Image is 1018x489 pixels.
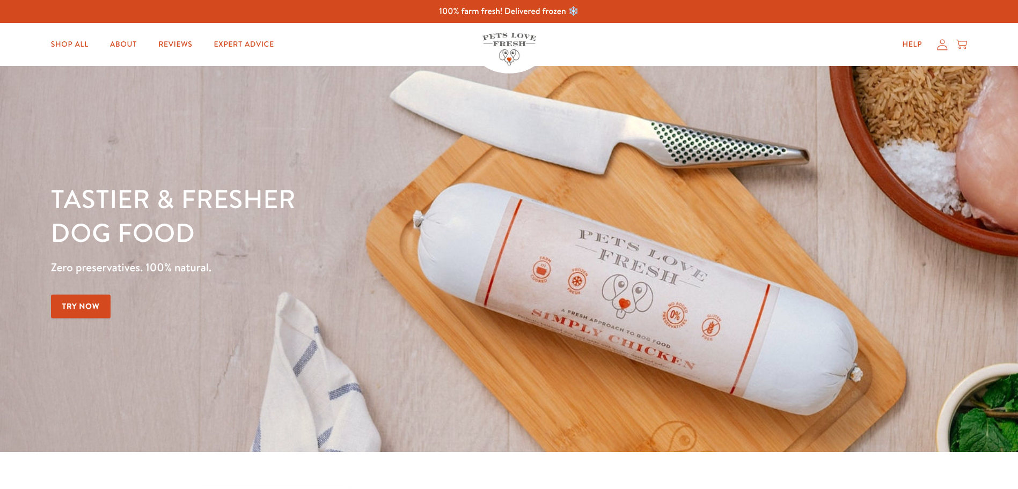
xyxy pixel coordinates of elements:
[51,183,662,250] h1: Tastier & fresher dog food
[101,34,145,55] a: About
[150,34,201,55] a: Reviews
[482,33,536,65] img: Pets Love Fresh
[206,34,283,55] a: Expert Advice
[42,34,97,55] a: Shop All
[51,258,662,277] p: Zero preservatives. 100% natural.
[51,294,111,318] a: Try Now
[894,34,931,55] a: Help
